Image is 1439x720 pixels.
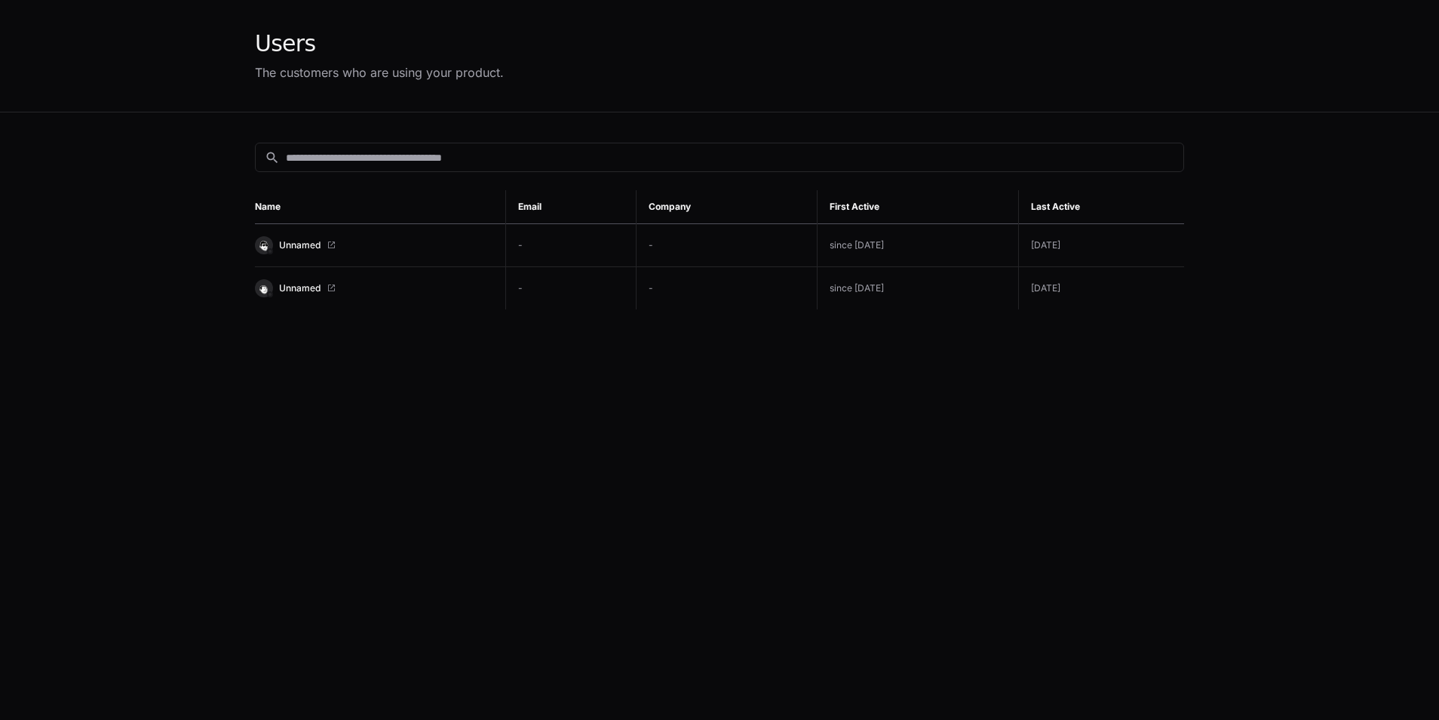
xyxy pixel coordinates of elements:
a: Unnamed [255,279,493,297]
td: since [DATE] [817,224,1018,267]
div: The customers who are using your product. [255,63,504,82]
td: [DATE] [1018,267,1184,310]
td: - [506,224,637,267]
th: Email [506,190,637,224]
td: - [636,224,817,267]
span: Unnamed [279,282,321,294]
td: [DATE] [1018,224,1184,267]
th: First Active [817,190,1018,224]
img: 6.svg [256,238,271,252]
span: Unnamed [279,239,321,251]
th: Name [255,190,506,224]
td: - [506,267,637,310]
mat-icon: search [265,150,280,165]
th: Last Active [1018,190,1184,224]
a: Unnamed [255,236,493,254]
td: since [DATE] [817,267,1018,310]
img: 10.svg [256,281,271,295]
th: Company [636,190,817,224]
td: - [636,267,817,310]
div: Users [255,30,504,57]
